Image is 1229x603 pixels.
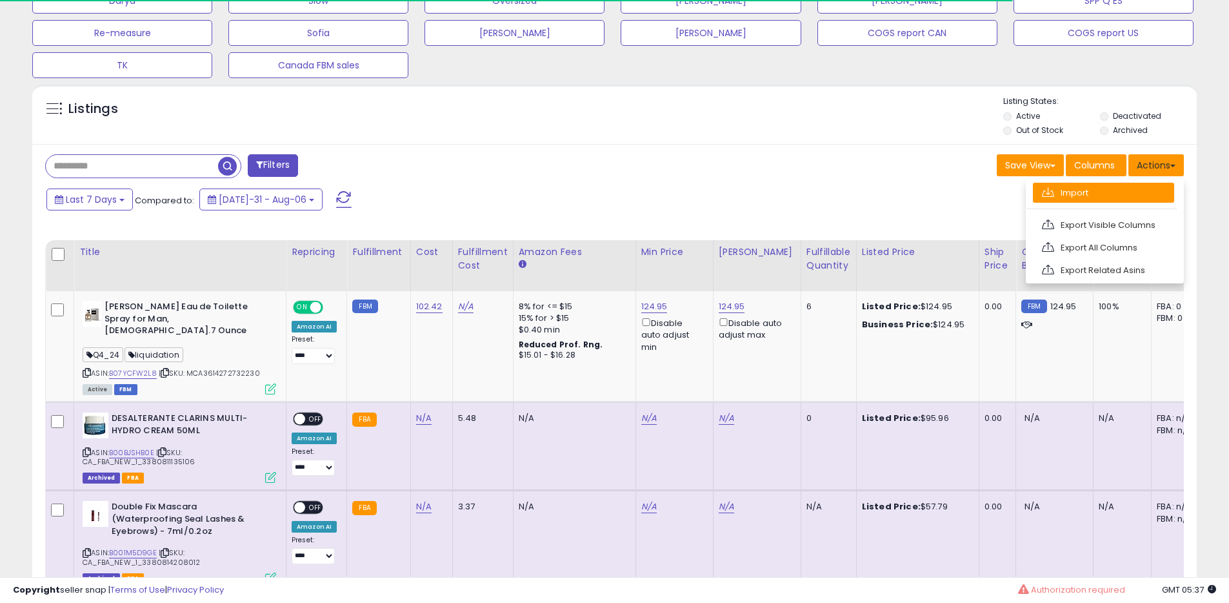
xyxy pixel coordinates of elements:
[519,350,626,361] div: $15.01 - $16.28
[110,584,165,596] a: Terms of Use
[862,500,921,513] b: Listed Price:
[1024,500,1040,513] span: N/A
[83,413,276,482] div: ASIN:
[105,301,261,340] b: [PERSON_NAME] Eau de Toilette Spray for Man, [DEMOGRAPHIC_DATA].7 Ounce
[1113,110,1161,121] label: Deactivated
[806,245,851,272] div: Fulfillable Quantity
[1033,260,1174,280] a: Export Related Asins
[83,301,101,327] img: 31LcKT3P6RL._SL40_.jpg
[862,413,969,424] div: $95.96
[292,245,341,259] div: Repricing
[112,413,268,440] b: DESALTERANTE CLARINS MULTI-HYDRO CREAM 50ML
[159,368,260,378] span: | SKU: MCA3614272732230
[1016,125,1063,136] label: Out of Stock
[125,347,183,362] span: liquidation
[997,154,1064,176] button: Save View
[1128,154,1184,176] button: Actions
[83,384,112,395] span: All listings currently available for purchase on Amazon
[862,501,969,513] div: $57.79
[1033,215,1174,235] a: Export Visible Columns
[352,501,376,515] small: FBA
[458,501,503,513] div: 3.37
[1021,300,1046,313] small: FBM
[83,347,123,362] span: Q4_24
[1099,413,1141,424] div: N/A
[519,259,526,271] small: Amazon Fees.
[1099,501,1141,513] div: N/A
[984,501,1006,513] div: 0.00
[294,302,310,313] span: ON
[862,412,921,424] b: Listed Price:
[13,584,60,596] strong: Copyright
[1021,245,1088,272] div: Current Buybox Price
[1003,96,1197,108] p: Listing States:
[862,301,969,312] div: $124.95
[1033,183,1174,203] a: Import
[1033,238,1174,258] a: Export All Columns
[83,447,195,467] span: | SKU: CA_FBA_NEW_1_3380811135106
[719,500,734,513] a: N/A
[719,412,734,425] a: N/A
[862,245,974,259] div: Listed Price
[806,301,846,312] div: 6
[416,500,432,513] a: N/A
[228,52,408,78] button: Canada FBM sales
[1157,301,1199,312] div: FBA: 0
[167,584,224,596] a: Privacy Policy
[519,501,626,513] div: N/A
[416,300,443,313] a: 102.42
[984,245,1010,272] div: Ship Price
[416,412,432,425] a: N/A
[83,547,200,567] span: | SKU: CA_FBA_NEW_1_3380814208012
[1157,425,1199,436] div: FBM: n/a
[79,245,281,259] div: Title
[1157,513,1199,525] div: FBM: n/a
[352,413,376,427] small: FBA
[32,20,212,46] button: Re-measure
[806,501,846,513] div: N/A
[719,245,795,259] div: [PERSON_NAME]
[248,154,298,177] button: Filters
[1016,110,1040,121] label: Active
[1099,301,1141,312] div: 100%
[32,52,212,78] button: TK
[1157,501,1199,513] div: FBA: n/a
[352,245,405,259] div: Fulfillment
[519,245,630,259] div: Amazon Fees
[305,414,326,425] span: OFF
[641,316,703,353] div: Disable auto adjust min
[519,324,626,336] div: $0.40 min
[984,301,1006,312] div: 0.00
[1157,413,1199,424] div: FBA: n/a
[458,245,508,272] div: Fulfillment Cost
[1050,300,1077,312] span: 124.95
[83,501,276,582] div: ASIN:
[321,302,342,313] span: OFF
[862,319,969,331] div: $124.95
[719,316,791,341] div: Disable auto adjust max
[519,312,626,324] div: 15% for > $15
[458,413,503,424] div: 5.48
[1157,312,1199,324] div: FBM: 0
[109,447,154,458] a: B00BJSHB0E
[641,245,708,259] div: Min Price
[1074,159,1115,172] span: Columns
[416,245,447,259] div: Cost
[66,193,117,206] span: Last 7 Days
[862,318,933,331] b: Business Price:
[1066,154,1126,176] button: Columns
[13,584,224,597] div: seller snap | |
[1024,412,1040,424] span: N/A
[109,368,157,379] a: B07YCFW2L8
[68,100,118,118] h5: Listings
[621,20,801,46] button: [PERSON_NAME]
[83,501,108,527] img: 31bFBSZO7mL._SL40_.jpg
[83,301,276,393] div: ASIN:
[519,339,603,350] b: Reduced Prof. Rng.
[122,473,144,484] span: FBA
[862,300,921,312] b: Listed Price:
[292,433,337,444] div: Amazon AI
[352,300,377,313] small: FBM
[46,189,133,210] button: Last 7 Days
[425,20,605,46] button: [PERSON_NAME]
